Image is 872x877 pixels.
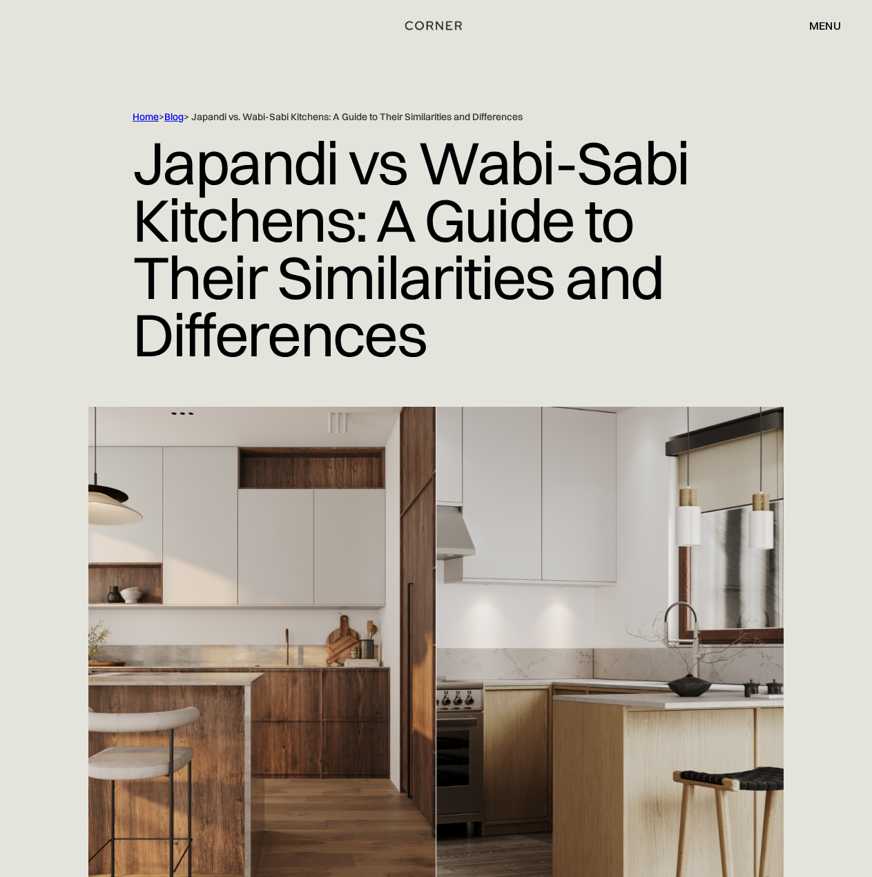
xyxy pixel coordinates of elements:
a: home [370,17,502,35]
div: > > Japandi vs. Wabi-Sabi Kitchens: A Guide to Their Similarities and Differences [133,110,739,124]
a: Blog [164,110,184,123]
div: menu [795,14,841,37]
a: Home [133,110,159,123]
div: menu [809,20,841,31]
h1: Japandi vs Wabi-Sabi Kitchens: A Guide to Their Similarities and Differences [133,124,739,374]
